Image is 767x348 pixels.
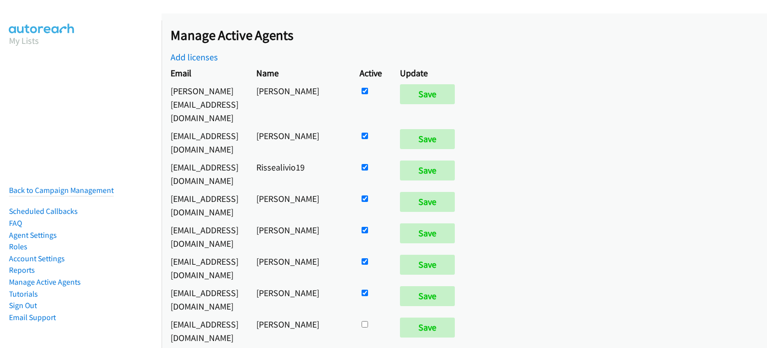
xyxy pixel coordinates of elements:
[9,254,65,263] a: Account Settings
[739,134,767,213] iframe: Resource Center
[162,158,247,189] td: [EMAIL_ADDRESS][DOMAIN_NAME]
[162,221,247,252] td: [EMAIL_ADDRESS][DOMAIN_NAME]
[9,218,22,228] a: FAQ
[9,277,81,287] a: Manage Active Agents
[9,206,78,216] a: Scheduled Callbacks
[162,284,247,315] td: [EMAIL_ADDRESS][DOMAIN_NAME]
[247,315,351,347] td: [PERSON_NAME]
[162,64,247,82] th: Email
[171,51,218,63] a: Add licenses
[247,82,351,127] td: [PERSON_NAME]
[9,242,27,251] a: Roles
[162,82,247,127] td: [PERSON_NAME][EMAIL_ADDRESS][DOMAIN_NAME]
[162,315,247,347] td: [EMAIL_ADDRESS][DOMAIN_NAME]
[9,230,57,240] a: Agent Settings
[400,129,455,149] input: Save
[400,286,455,306] input: Save
[400,223,455,243] input: Save
[9,289,38,299] a: Tutorials
[247,158,351,189] td: Rissealivio19
[162,189,247,221] td: [EMAIL_ADDRESS][DOMAIN_NAME]
[400,84,455,104] input: Save
[400,255,455,275] input: Save
[400,192,455,212] input: Save
[391,64,468,82] th: Update
[247,127,351,158] td: [PERSON_NAME]
[351,64,391,82] th: Active
[9,313,56,322] a: Email Support
[9,301,37,310] a: Sign Out
[400,318,455,338] input: Save
[247,189,351,221] td: [PERSON_NAME]
[9,265,35,275] a: Reports
[247,64,351,82] th: Name
[247,252,351,284] td: [PERSON_NAME]
[683,305,760,341] iframe: Checklist
[9,35,39,46] a: My Lists
[162,127,247,158] td: [EMAIL_ADDRESS][DOMAIN_NAME]
[162,252,247,284] td: [EMAIL_ADDRESS][DOMAIN_NAME]
[400,161,455,180] input: Save
[9,185,114,195] a: Back to Campaign Management
[247,221,351,252] td: [PERSON_NAME]
[247,284,351,315] td: [PERSON_NAME]
[171,27,767,44] h2: Manage Active Agents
